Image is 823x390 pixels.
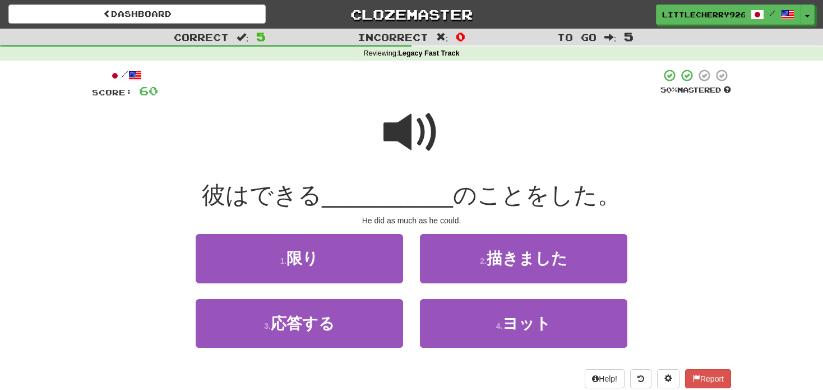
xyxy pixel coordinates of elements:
[280,256,287,265] small: 1 .
[420,234,627,283] button: 2.描きました
[770,9,775,17] span: /
[660,85,731,95] div: Mastered
[264,322,271,331] small: 3 .
[92,215,731,226] div: He did as much as he could.
[660,85,677,94] span: 50 %
[256,30,266,43] span: 5
[271,315,335,332] span: 応答する
[283,4,540,24] a: Clozemaster
[604,33,617,42] span: :
[196,234,403,283] button: 1.限り
[398,49,459,57] strong: Legacy Fast Track
[630,369,651,388] button: Round history (alt+y)
[656,4,801,25] a: LittleCherry9267 /
[453,182,621,208] span: のことをした。
[139,84,158,98] span: 60
[557,31,597,43] span: To go
[8,4,266,24] a: Dashboard
[456,30,465,43] span: 0
[92,68,158,82] div: /
[662,10,745,20] span: LittleCherry9267
[237,33,249,42] span: :
[685,369,731,388] button: Report
[624,30,634,43] span: 5
[420,299,627,348] button: 4.ヨット
[202,182,322,208] span: 彼はできる
[502,315,551,332] span: ヨット
[358,31,428,43] span: Incorrect
[174,31,229,43] span: Correct
[487,250,567,267] span: 描きました
[436,33,449,42] span: :
[496,322,503,331] small: 4 .
[480,256,487,265] small: 2 .
[286,250,318,267] span: 限り
[322,182,453,208] span: __________
[92,88,132,97] span: Score:
[196,299,403,348] button: 3.応答する
[585,369,625,388] button: Help!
